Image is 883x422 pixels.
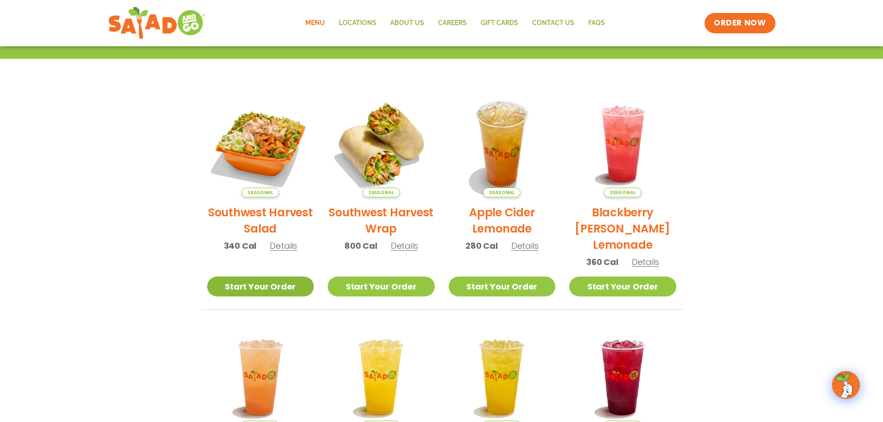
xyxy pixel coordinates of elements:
[391,240,418,252] span: Details
[833,372,859,398] img: wpChatIcon
[604,188,642,197] span: Seasonal
[328,204,435,237] h2: Southwest Harvest Wrap
[207,277,314,296] a: Start Your Order
[241,188,279,197] span: Seasonal
[581,13,612,34] a: FAQs
[449,90,556,197] img: Product photo for Apple Cider Lemonade
[207,90,314,197] img: Product photo for Southwest Harvest Salad
[224,239,257,252] span: 340 Cal
[299,13,332,34] a: Menu
[328,277,435,296] a: Start Your Order
[465,239,498,252] span: 280 Cal
[632,256,659,268] span: Details
[474,13,525,34] a: GIFT CARDS
[328,90,435,197] img: Product photo for Southwest Harvest Wrap
[108,5,206,42] img: new-SAG-logo-768×292
[586,256,618,268] span: 360 Cal
[332,13,383,34] a: Locations
[383,13,431,34] a: About Us
[299,13,612,34] nav: Menu
[431,13,474,34] a: Careers
[449,204,556,237] h2: Apple Cider Lemonade
[483,188,521,197] span: Seasonal
[569,90,676,197] img: Product photo for Blackberry Bramble Lemonade
[362,188,400,197] span: Seasonal
[511,240,539,252] span: Details
[207,204,314,237] h2: Southwest Harvest Salad
[344,239,377,252] span: 800 Cal
[705,13,775,33] a: ORDER NOW
[270,240,297,252] span: Details
[525,13,581,34] a: Contact Us
[569,277,676,296] a: Start Your Order
[714,18,766,29] span: ORDER NOW
[569,204,676,253] h2: Blackberry [PERSON_NAME] Lemonade
[449,277,556,296] a: Start Your Order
